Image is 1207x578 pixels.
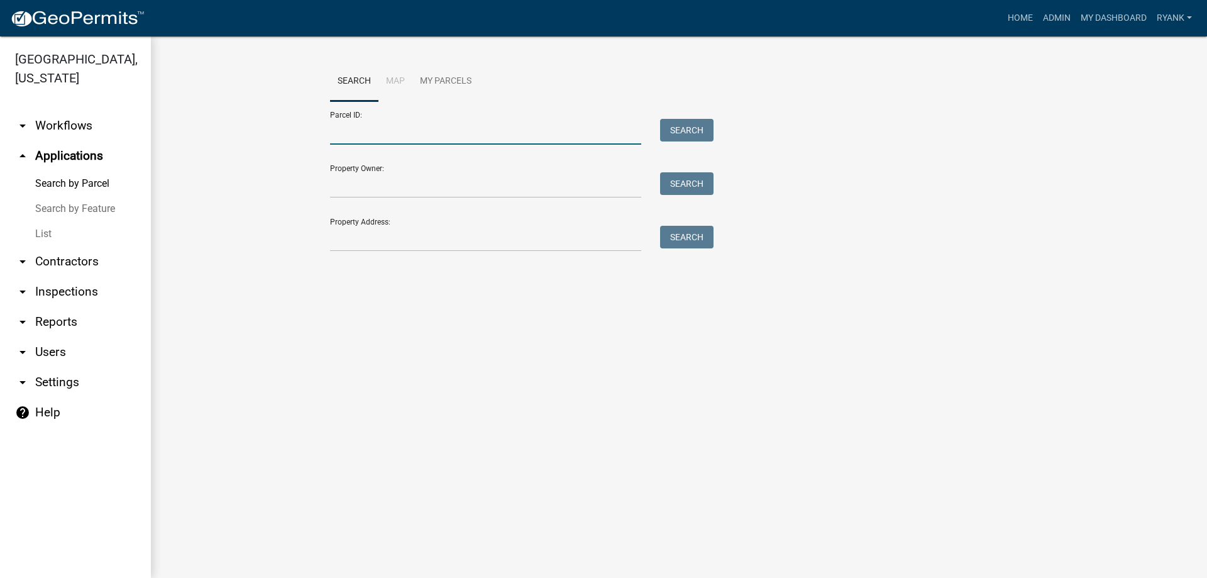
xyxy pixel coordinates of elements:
[15,254,30,269] i: arrow_drop_down
[15,284,30,299] i: arrow_drop_down
[660,119,714,142] button: Search
[15,118,30,133] i: arrow_drop_down
[15,148,30,164] i: arrow_drop_up
[412,62,479,102] a: My Parcels
[15,314,30,330] i: arrow_drop_down
[15,345,30,360] i: arrow_drop_down
[15,405,30,420] i: help
[1076,6,1152,30] a: My Dashboard
[15,375,30,390] i: arrow_drop_down
[660,226,714,248] button: Search
[1003,6,1038,30] a: Home
[330,62,378,102] a: Search
[1038,6,1076,30] a: Admin
[1152,6,1197,30] a: RyanK
[660,172,714,195] button: Search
